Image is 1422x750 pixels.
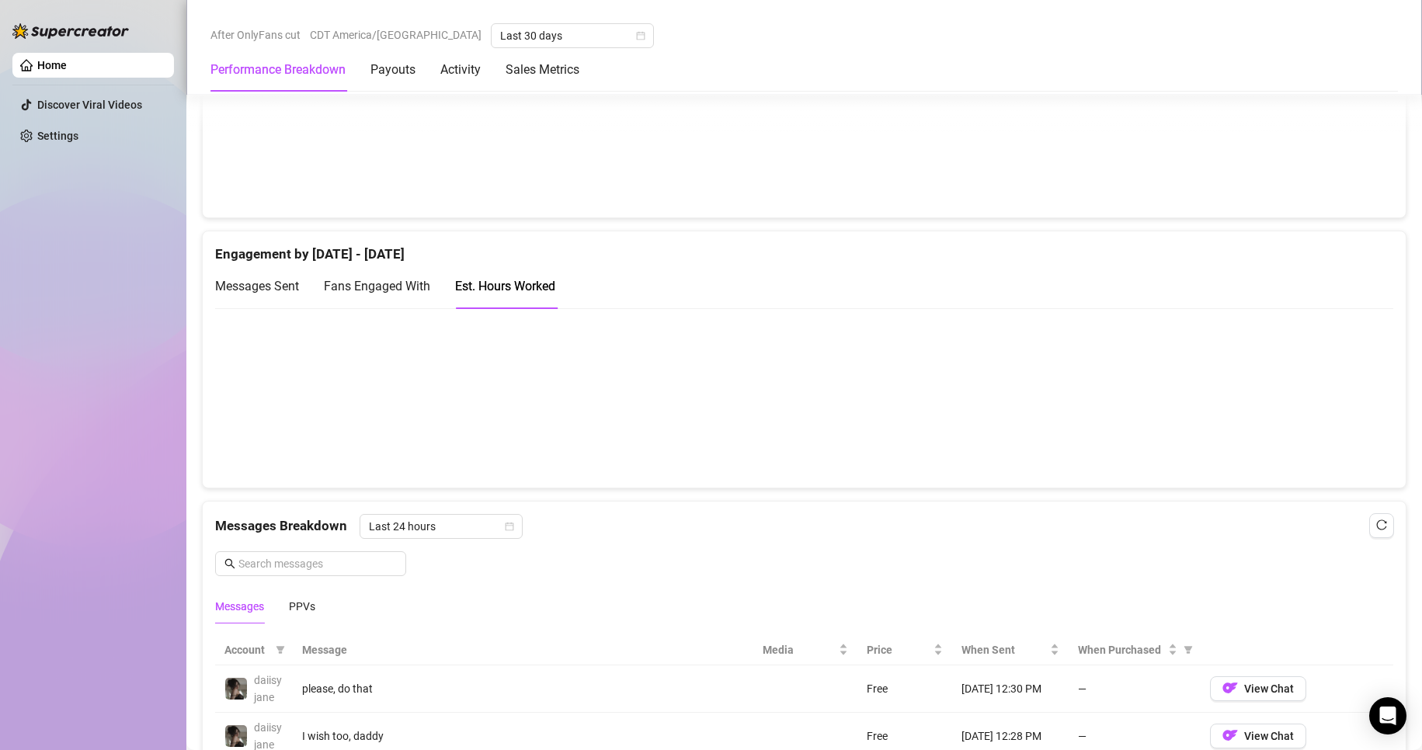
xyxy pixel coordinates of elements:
div: Messages Breakdown [215,514,1393,539]
span: CDT America/[GEOGRAPHIC_DATA] [310,23,482,47]
div: I wish too, daddy [302,727,744,745]
span: reload [1376,519,1387,530]
img: OF [1222,727,1238,743]
div: Performance Breakdown [210,61,346,79]
span: daiisyjane [254,674,282,703]
span: Account [224,641,269,658]
div: Payouts [370,61,415,79]
input: Search messages [238,555,397,572]
span: View Chat [1244,682,1294,695]
img: daiisyjane [225,725,247,747]
th: Message [293,635,753,665]
a: Home [37,59,67,71]
div: PPVs [289,598,315,615]
div: Engagement by [DATE] - [DATE] [215,231,1393,265]
img: OF [1222,680,1238,696]
span: View Chat [1244,730,1294,742]
div: Activity [440,61,481,79]
span: filter [1184,645,1193,655]
td: [DATE] 12:30 PM [952,665,1069,713]
span: Price [867,641,930,658]
img: logo-BBDzfeDw.svg [12,23,129,39]
span: search [224,558,235,569]
th: Media [753,635,857,665]
div: Open Intercom Messenger [1369,697,1406,734]
th: When Purchased [1069,635,1201,665]
span: calendar [505,522,514,531]
span: calendar [636,31,645,40]
span: Last 30 days [500,24,645,47]
td: Free [857,665,952,713]
span: Last 24 hours [369,515,513,538]
a: OFView Chat [1210,733,1306,745]
div: please, do that [302,680,744,697]
button: OFView Chat [1210,676,1306,701]
button: OFView Chat [1210,724,1306,748]
th: Price [857,635,952,665]
span: Fans Engaged With [324,279,430,293]
div: Sales Metrics [506,61,579,79]
a: OFView Chat [1210,686,1306,698]
div: Messages [215,598,264,615]
span: After OnlyFans cut [210,23,301,47]
a: Discover Viral Videos [37,99,142,111]
th: When Sent [952,635,1069,665]
span: Messages Sent [215,279,299,293]
span: filter [1180,638,1196,661]
img: daiisyjane [225,678,247,700]
span: Media [763,641,836,658]
span: filter [276,645,285,655]
span: filter [273,638,288,661]
td: — [1069,665,1201,713]
div: Est. Hours Worked [455,276,555,296]
span: When Purchased [1078,641,1165,658]
a: Settings [37,130,78,142]
span: When Sent [961,641,1047,658]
